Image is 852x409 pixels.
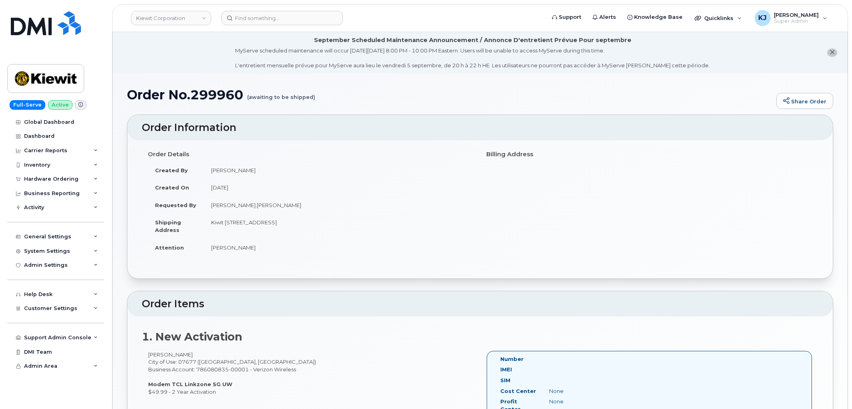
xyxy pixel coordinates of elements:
label: Number [500,355,524,363]
small: (awaiting to be shipped) [247,88,315,100]
button: close notification [827,48,837,57]
label: Cost Center [500,387,536,395]
td: [DATE] [204,179,474,196]
td: [PERSON_NAME].[PERSON_NAME] [204,196,474,214]
h2: Order Information [142,122,818,133]
label: SIM [500,377,510,384]
td: Kiwit [STREET_ADDRESS] [204,214,474,238]
h1: Order No.299960 [127,88,772,102]
h4: Order Details [148,151,474,158]
a: Share Order [776,93,833,109]
div: None [543,398,612,405]
strong: Attention [155,244,184,251]
h2: Order Items [142,298,818,310]
div: None [543,387,612,395]
strong: Created By [155,167,188,173]
td: [PERSON_NAME] [204,239,474,256]
strong: Shipping Address [155,219,181,233]
strong: Created On [155,184,189,191]
strong: Requested By [155,202,196,208]
label: IMEI [500,366,512,373]
td: [PERSON_NAME] [204,161,474,179]
strong: 1. New Activation [142,330,242,343]
div: [PERSON_NAME] City of Use: 07677 ([GEOGRAPHIC_DATA], [GEOGRAPHIC_DATA]) Business Account: 7860808... [142,351,480,395]
strong: Modem TCL Linkzone 5G UW [148,381,232,387]
div: September Scheduled Maintenance Announcement / Annonce D'entretient Prévue Pour septembre [314,36,631,44]
div: MyServe scheduled maintenance will occur [DATE][DATE] 8:00 PM - 10:00 PM Eastern. Users will be u... [235,47,710,69]
h4: Billing Address [486,151,813,158]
